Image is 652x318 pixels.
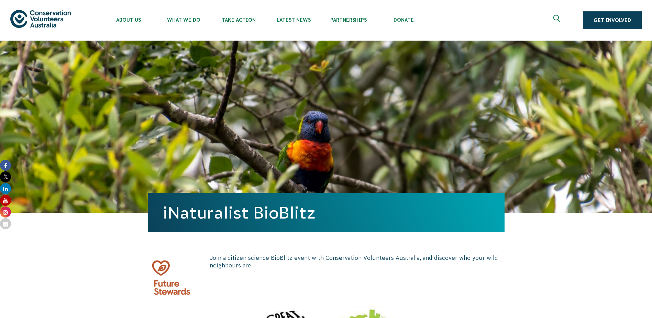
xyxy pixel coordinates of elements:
[321,17,376,23] span: Partnerships
[101,17,156,23] span: About Us
[210,254,505,269] p: Join a citizen science BioBlitz event with Conservation Volunteers Australia, and discover who yo...
[549,12,566,29] button: Expand search box Close search box
[376,17,431,23] span: Donate
[148,254,195,301] img: Future Stewards
[266,17,321,23] span: Latest News
[211,17,266,23] span: Take Action
[583,11,642,29] a: Get Involved
[156,17,211,23] span: What We Do
[163,203,489,222] h1: iNaturalist BioBlitz
[553,15,562,26] span: Expand search box
[10,10,71,28] img: logo.svg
